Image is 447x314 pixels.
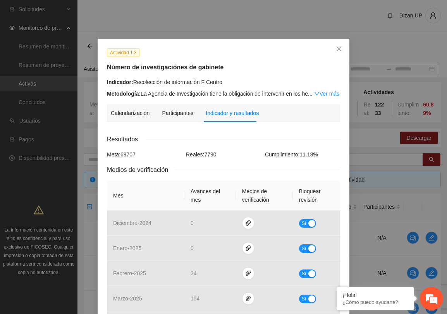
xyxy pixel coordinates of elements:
div: Cumplimiento: 11.18 % [263,150,342,159]
button: paper-clip [242,267,254,280]
div: La Agencia de Investigación tiene la obligación de intervenir en los he [107,89,340,98]
h5: Número de investigaciónes de gabinete [107,63,340,72]
span: Sí [302,244,306,253]
span: Sí [302,219,306,228]
span: febrero - 2025 [113,270,146,276]
p: ¿Cómo puedo ayudarte? [342,299,408,305]
div: Participantes [162,109,193,117]
button: paper-clip [242,292,254,305]
span: enero - 2025 [113,245,141,251]
div: Calendarización [111,109,150,117]
span: marzo - 2025 [113,295,142,302]
div: Meta: 69707 [105,150,184,159]
th: Bloquear revisión [293,181,340,211]
span: 154 [191,295,199,302]
span: Resultados [107,134,144,144]
span: ... [308,91,313,97]
span: paper-clip [242,245,254,251]
span: diciembre - 2024 [113,220,151,226]
span: down [314,91,320,96]
span: paper-clip [242,295,254,302]
th: Medios de verificación [236,181,293,211]
button: paper-clip [242,217,254,229]
a: Expand [314,91,339,97]
strong: Indicador: [107,79,133,85]
th: Mes [107,181,184,211]
span: 0 [191,220,194,226]
div: Indicador y resultados [206,109,259,117]
span: close [336,46,342,52]
span: Reales: 7790 [186,151,217,158]
button: Close [328,39,349,60]
span: Sí [302,295,306,303]
span: paper-clip [242,270,254,276]
button: paper-clip [242,242,254,254]
span: Actividad 1.3 [107,48,140,57]
span: paper-clip [242,220,254,226]
div: ¡Hola! [342,292,408,298]
span: 34 [191,270,197,276]
span: Sí [302,269,306,278]
span: Medios de verificación [107,165,174,175]
th: Avances del mes [184,181,236,211]
span: 0 [191,245,194,251]
strong: Metodología: [107,91,141,97]
div: Recolección de información F Centro [107,78,340,86]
